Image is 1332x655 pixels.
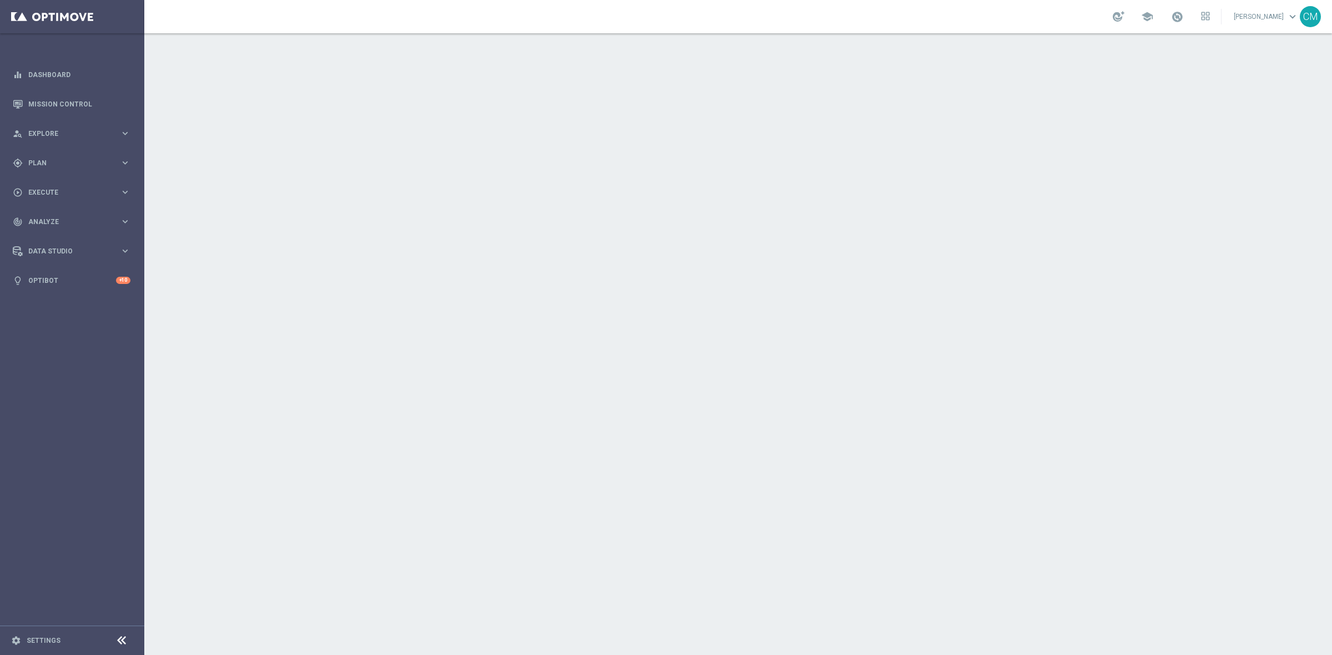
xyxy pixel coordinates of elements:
[13,60,130,89] div: Dashboard
[27,637,60,644] a: Settings
[120,128,130,139] i: keyboard_arrow_right
[28,189,120,196] span: Execute
[12,159,131,167] button: gps_fixed Plan keyboard_arrow_right
[120,246,130,256] i: keyboard_arrow_right
[120,187,130,197] i: keyboard_arrow_right
[12,129,131,138] button: person_search Explore keyboard_arrow_right
[13,70,23,80] i: equalizer
[13,217,120,227] div: Analyze
[1286,11,1299,23] span: keyboard_arrow_down
[13,158,120,168] div: Plan
[12,247,131,256] button: Data Studio keyboard_arrow_right
[13,266,130,295] div: Optibot
[1141,11,1153,23] span: school
[12,188,131,197] button: play_circle_outline Execute keyboard_arrow_right
[13,129,23,139] i: person_search
[28,248,120,255] span: Data Studio
[12,217,131,226] button: track_changes Analyze keyboard_arrow_right
[13,217,23,227] i: track_changes
[28,60,130,89] a: Dashboard
[13,89,130,119] div: Mission Control
[120,216,130,227] i: keyboard_arrow_right
[28,130,120,137] span: Explore
[120,158,130,168] i: keyboard_arrow_right
[11,636,21,646] i: settings
[28,160,120,166] span: Plan
[12,70,131,79] button: equalizer Dashboard
[12,276,131,285] button: lightbulb Optibot +10
[13,246,120,256] div: Data Studio
[28,89,130,119] a: Mission Control
[28,266,116,295] a: Optibot
[1300,6,1321,27] div: CM
[13,129,120,139] div: Explore
[13,158,23,168] i: gps_fixed
[28,219,120,225] span: Analyze
[1233,8,1300,25] a: [PERSON_NAME]keyboard_arrow_down
[12,100,131,109] button: Mission Control
[13,187,120,197] div: Execute
[116,277,130,284] div: +10
[13,187,23,197] i: play_circle_outline
[13,276,23,286] i: lightbulb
